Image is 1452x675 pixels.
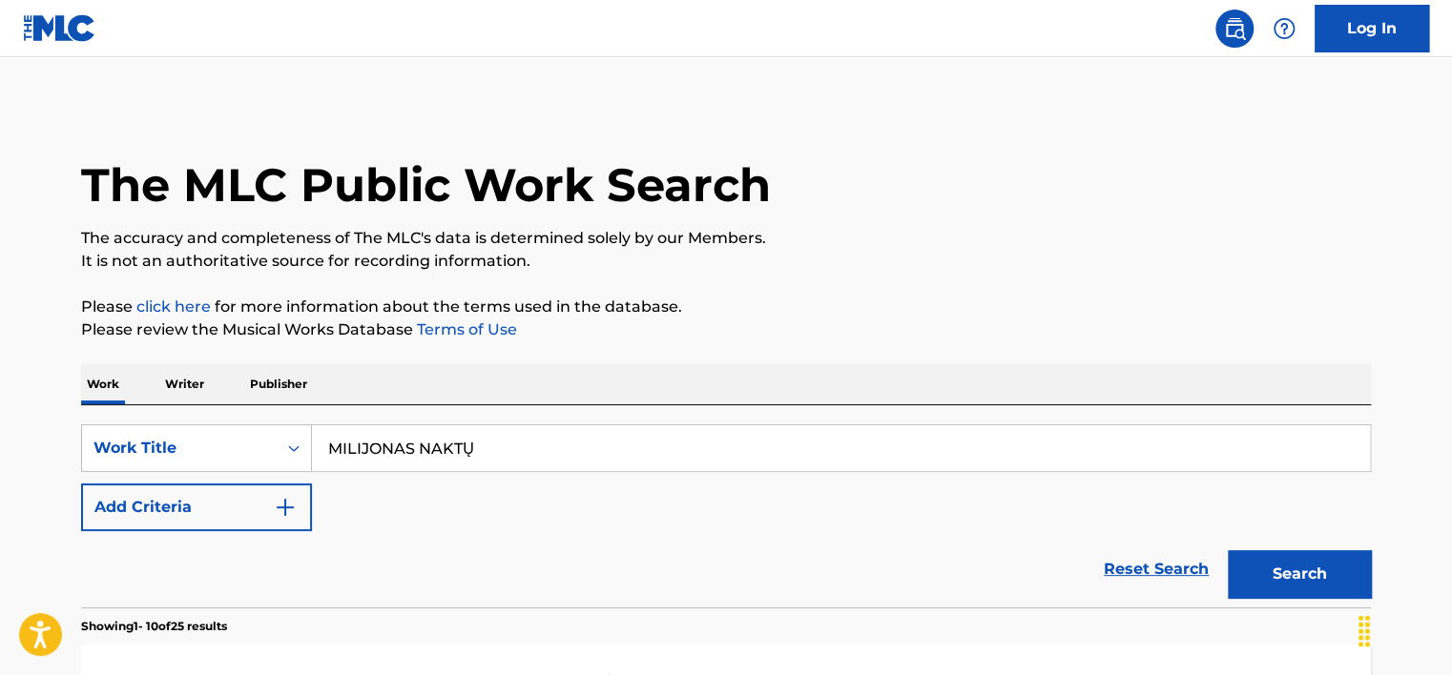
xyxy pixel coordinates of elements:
p: It is not an authoritative source for recording information. [81,250,1371,273]
img: help [1273,17,1296,40]
img: search [1223,17,1246,40]
a: click here [136,297,211,316]
a: Terms of Use [413,320,517,338]
p: The accuracy and completeness of The MLC's data is determined solely by our Members. [81,227,1371,250]
p: Work [81,364,125,404]
div: Help [1265,10,1303,48]
div: চ্যাট উইজেট [1357,583,1452,675]
p: Please review the Musical Works Database [81,318,1371,341]
div: টেনে আনুন [1349,603,1379,660]
p: Showing 1 - 10 of 25 results [81,618,227,635]
p: Publisher [244,364,313,404]
button: Add Criteria [81,483,312,531]
button: Search [1228,550,1371,598]
form: Search Form [81,424,1371,607]
div: Work Title [93,437,265,460]
a: Public Search [1215,10,1254,48]
img: MLC Logo [23,14,96,42]
p: Please for more information about the terms used in the database. [81,296,1371,318]
a: Reset Search [1094,548,1218,590]
p: Writer [159,364,210,404]
img: 9d2ae6d4665cec9f34b9.svg [274,496,297,519]
a: Log In [1315,5,1429,52]
iframe: Chat Widget [1357,583,1452,675]
h1: The MLC Public Work Search [81,156,771,214]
